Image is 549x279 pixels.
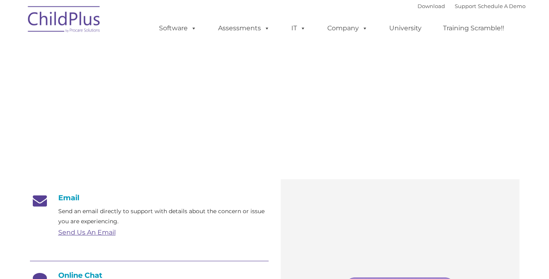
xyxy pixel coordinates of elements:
[319,20,376,36] a: Company
[210,20,278,36] a: Assessments
[151,20,205,36] a: Software
[418,3,526,9] font: |
[381,20,430,36] a: University
[24,0,105,41] img: ChildPlus by Procare Solutions
[455,3,476,9] a: Support
[283,20,314,36] a: IT
[435,20,512,36] a: Training Scramble!!
[58,229,116,236] a: Send Us An Email
[418,3,445,9] a: Download
[58,206,269,227] p: Send an email directly to support with details about the concern or issue you are experiencing.
[30,193,269,202] h4: Email
[478,3,526,9] a: Schedule A Demo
